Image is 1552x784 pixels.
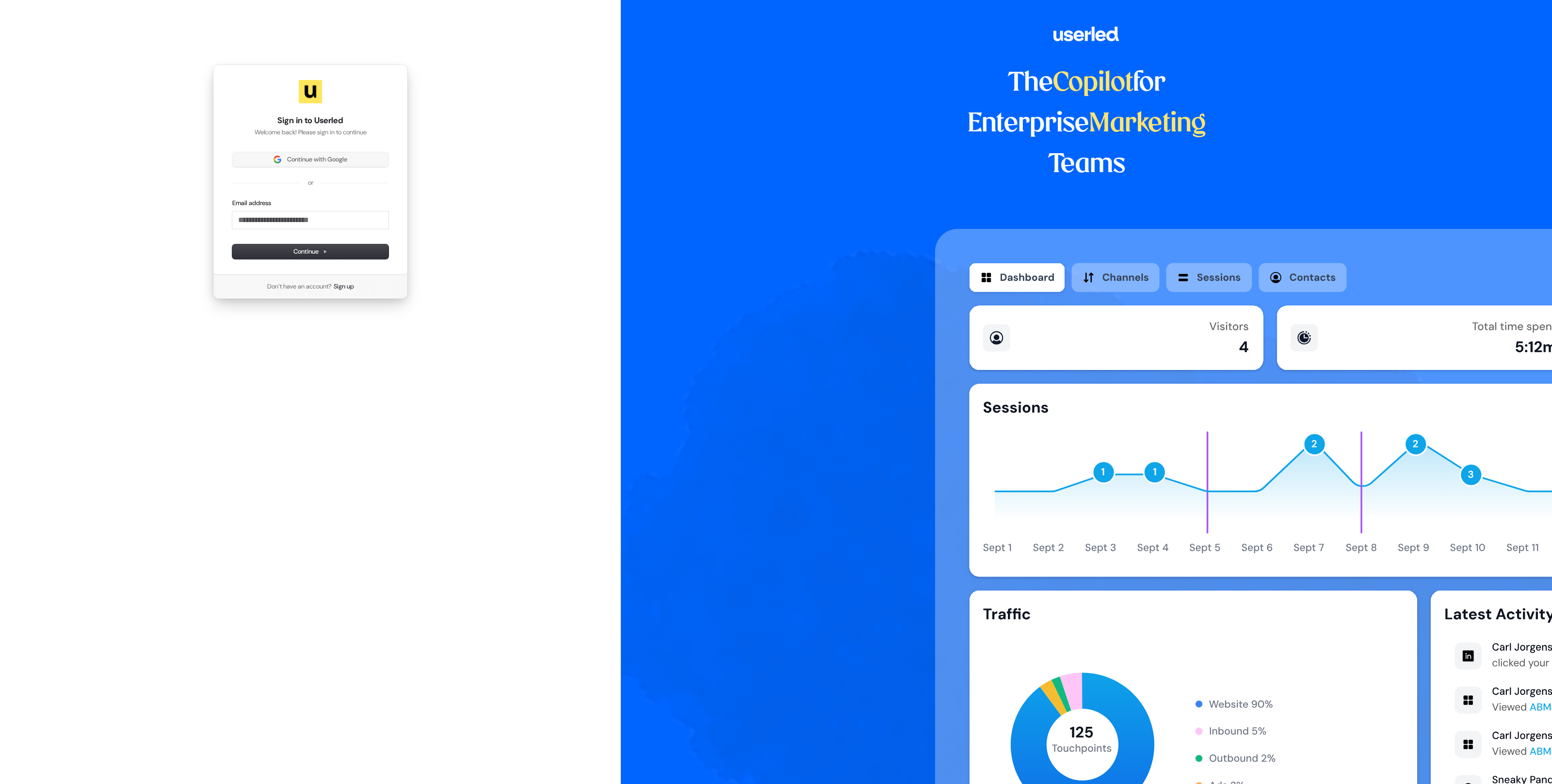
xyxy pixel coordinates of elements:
[1089,112,1206,137] span: Marketing
[232,199,271,208] label: Email address
[1053,71,1133,96] span: Copilot
[935,63,1238,185] h1: The for Enterprise Teams
[267,282,332,291] span: Don’t have an account?
[308,178,313,187] p: or
[274,156,281,163] img: Sign in with Google
[232,115,388,127] h1: Sign in to Userled
[287,155,347,164] span: Continue with Google
[293,247,327,256] span: Continue
[232,152,388,167] button: Sign in with GoogleContinue with Google
[299,80,322,103] img: Userled
[232,128,388,137] p: Welcome back! Please sign in to continue
[334,282,354,291] a: Sign up
[232,244,388,259] button: Continue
